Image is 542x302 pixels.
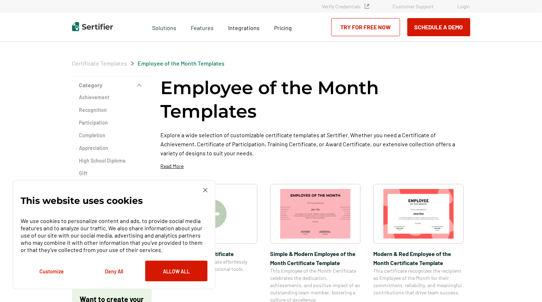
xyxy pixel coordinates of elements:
span: Modern & Red Employee of the Month Certificate Template [373,249,464,267]
img: Sertifier | Digital Credentialing Platform [72,22,113,31]
p: Read More [161,163,184,170]
button: Allow All [145,261,207,281]
a: Pricing [274,22,292,32]
a: Recognition [79,106,144,114]
a: Try for Free Now [331,18,400,36]
span: Pricing [274,24,292,31]
p: This website uses cookies [21,197,143,204]
span: Simple & Modern Employee of the Month Certificate Template [270,249,361,267]
button: Customize [21,261,83,281]
a: Appreciation [79,144,144,152]
a: Login [458,3,470,9]
a: Gift [79,170,144,177]
a: Participation [79,119,144,126]
a: Customer Support [393,3,434,9]
img: Simple & Modern Employee of the Month Certificate Template [280,189,350,239]
img: Verified [365,4,369,9]
span: This certificate recognizes the recipient as Employee of the Month for their commitment, reliabil... [373,267,464,296]
a: Employee of the Month Templates [138,60,225,67]
a: Completion [79,132,144,139]
p: Explore a wide selection of customizable certificate templates at Sertifier. Whether you need a C... [161,130,470,158]
a: Integrations [228,22,260,32]
div: Category [72,94,152,221]
a: Verify Credentials [322,3,369,9]
a: Achievement [79,94,144,101]
img: Modern & Red Employee of the Month Certificate Template [383,189,454,239]
img: Cookie Popup Close [203,188,207,192]
a: High School Diploma [79,157,144,164]
button: Deny All [83,261,145,281]
a: Certificate Templates [72,60,127,67]
span: Features [191,22,214,32]
span: Solutions [152,22,176,32]
div: Breadcrumb [72,60,225,67]
p: We use cookies to personalize content and ads, to provide social media features and to analyze ou... [21,217,207,253]
button: Schedule a Demo [407,18,470,36]
span: Integrations [228,24,260,31]
h1: Employee of the Month Templates [161,76,470,123]
button: Category [72,76,152,94]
